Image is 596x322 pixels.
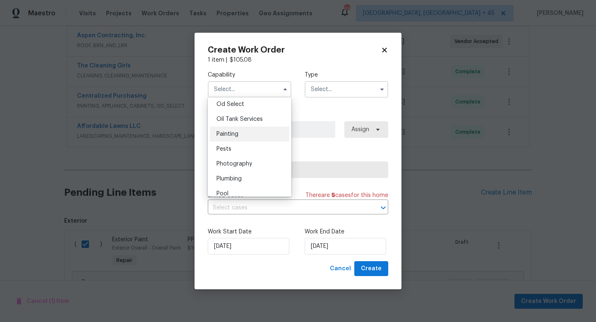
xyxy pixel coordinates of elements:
label: Work End Date [305,228,388,236]
button: Cancel [327,261,354,276]
input: Select... [305,81,388,98]
span: Od Select [216,101,244,107]
input: Select... [208,81,291,98]
label: Work Start Date [208,228,291,236]
span: $ 105.08 [230,57,252,63]
button: Show options [377,84,387,94]
span: Oil Tank Services [216,116,263,122]
div: 1 item | [208,56,388,64]
label: Trade Partner [208,151,388,159]
span: Photography [216,161,252,167]
span: Select trade partner [215,166,381,174]
button: Create [354,261,388,276]
span: Plumbing [216,176,242,182]
span: There are case s for this home [305,191,388,199]
input: M/D/YYYY [305,238,386,255]
span: Pests [216,146,231,152]
label: Work Order Manager [208,111,388,119]
h2: Create Work Order [208,46,381,54]
label: Capability [208,71,291,79]
span: Cancel [330,264,351,274]
span: Assign [351,125,369,134]
span: Pool [216,191,228,197]
input: Select cases [208,202,365,214]
label: Type [305,71,388,79]
button: Hide options [280,84,290,94]
input: M/D/YYYY [208,238,289,255]
span: 5 [332,192,335,198]
span: Painting [216,131,238,137]
span: Create [361,264,382,274]
button: Open [377,202,389,214]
